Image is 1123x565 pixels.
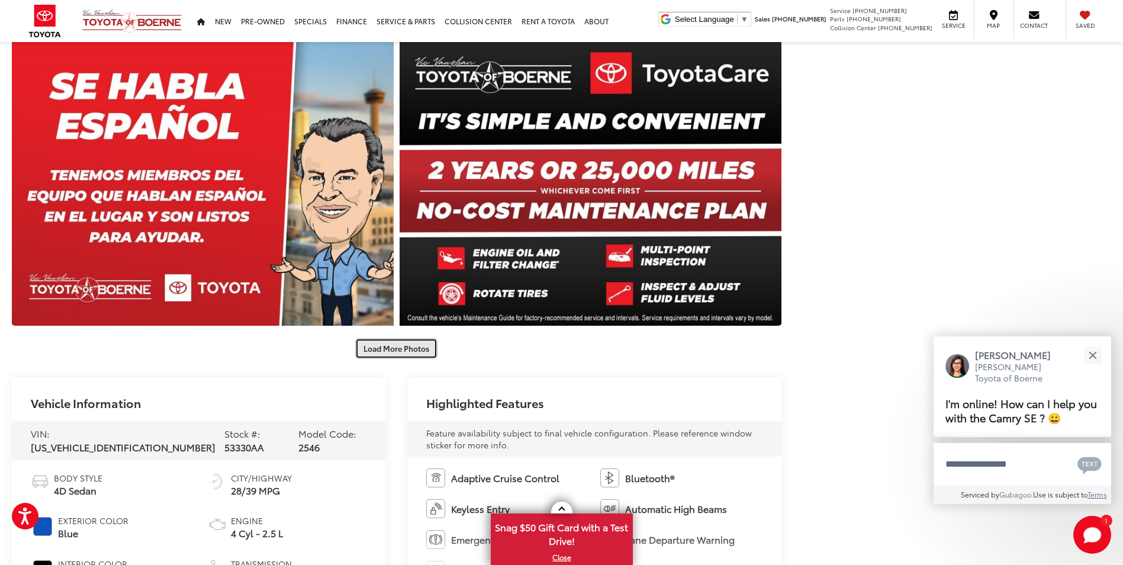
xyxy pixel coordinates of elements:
span: ​ [737,15,738,24]
span: Snag $50 Gift Card with a Test Drive! [492,515,632,551]
span: 4 Cyl - 2.5 L [231,527,283,540]
span: Bluetooth® [625,471,674,485]
span: Collision Center [830,23,876,32]
span: Select Language [675,15,734,24]
span: Keyless Entry [451,502,510,516]
span: Automatic High Beams [625,502,727,516]
span: [PHONE_NUMBER] [772,14,826,23]
h2: Highlighted Features [426,396,544,409]
span: Contact [1020,21,1048,30]
span: Saved [1072,21,1098,30]
span: Use is subject to [1033,489,1087,499]
span: 28/39 MPG [231,484,292,497]
svg: Start Chat [1073,516,1111,554]
img: 2018 Toyota Camry SE [395,36,785,328]
button: Chat with SMS [1074,451,1105,477]
span: Body Style [54,472,102,484]
span: 2546 [298,440,320,454]
span: [US_VEHICLE_IDENTIFICATION_NUMBER] [31,440,215,454]
span: Stock #: [224,426,260,440]
span: Blue [58,527,128,540]
span: 4D Sedan [54,484,102,497]
span: ▼ [741,15,748,24]
span: Exterior Color [58,515,128,527]
span: [PHONE_NUMBER] [847,14,901,23]
img: Fuel Economy [208,472,227,491]
span: Parts [830,14,845,23]
span: 1 [1105,518,1108,523]
span: I'm online! How can I help you with the Camry SE ? 😀 [945,395,1097,425]
a: Expand Photo 18 [12,39,394,326]
a: Terms [1087,489,1107,499]
span: Adaptive Cruise Control [451,471,559,485]
img: Bluetooth® [600,468,619,487]
img: Automatic High Beams [600,499,619,518]
span: City/Highway [231,472,292,484]
span: #0F52BA [33,517,52,536]
span: [PHONE_NUMBER] [852,6,907,15]
span: 53330AA [224,440,264,454]
img: Vic Vaughan Toyota of Boerne [82,9,182,33]
p: [PERSON_NAME] Toyota of Boerne [975,361,1063,384]
button: Toggle Chat Window [1073,516,1111,554]
span: Map [980,21,1006,30]
textarea: Type your message [934,443,1111,486]
h2: Vehicle Information [31,396,141,409]
a: Expand Photo 19 [400,39,781,326]
span: Sales [755,14,770,23]
span: Feature availability subject to final vehicle configuration. Please reference window sticker for ... [426,427,752,451]
span: Engine [231,515,283,527]
img: Adaptive Cruise Control [426,468,445,487]
span: Model Code: [298,426,356,440]
span: VIN: [31,426,50,440]
span: Service [940,21,967,30]
div: Close[PERSON_NAME][PERSON_NAME] Toyota of BoerneI'm online! How can I help you with the Camry SE ... [934,336,1111,504]
p: [PERSON_NAME] [975,348,1063,361]
a: Gubagoo. [999,489,1033,499]
span: Serviced by [961,489,999,499]
span: [PHONE_NUMBER] [878,23,932,32]
svg: Text [1077,455,1102,474]
button: Load More Photos [355,338,437,359]
button: Close [1080,342,1105,368]
img: 2018 Toyota Camry SE [8,36,398,328]
span: Service [830,6,851,15]
img: Emergency Brake Assist [426,530,445,549]
a: Select Language​ [675,15,748,24]
img: Keyless Entry [426,499,445,518]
